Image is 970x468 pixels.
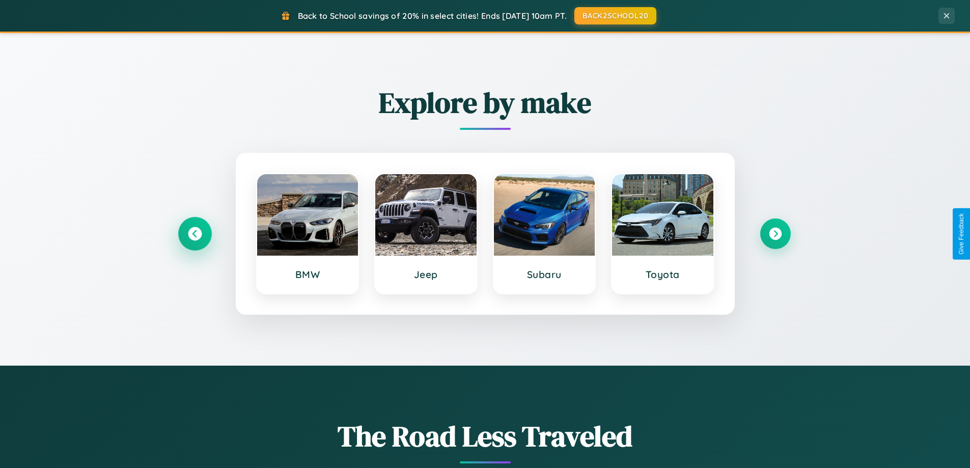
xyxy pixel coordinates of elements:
[958,213,965,255] div: Give Feedback
[622,268,703,281] h3: Toyota
[267,268,348,281] h3: BMW
[504,268,585,281] h3: Subaru
[298,11,567,21] span: Back to School savings of 20% in select cities! Ends [DATE] 10am PT.
[574,7,656,24] button: BACK2SCHOOL20
[180,83,791,122] h2: Explore by make
[180,417,791,456] h1: The Road Less Traveled
[385,268,466,281] h3: Jeep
